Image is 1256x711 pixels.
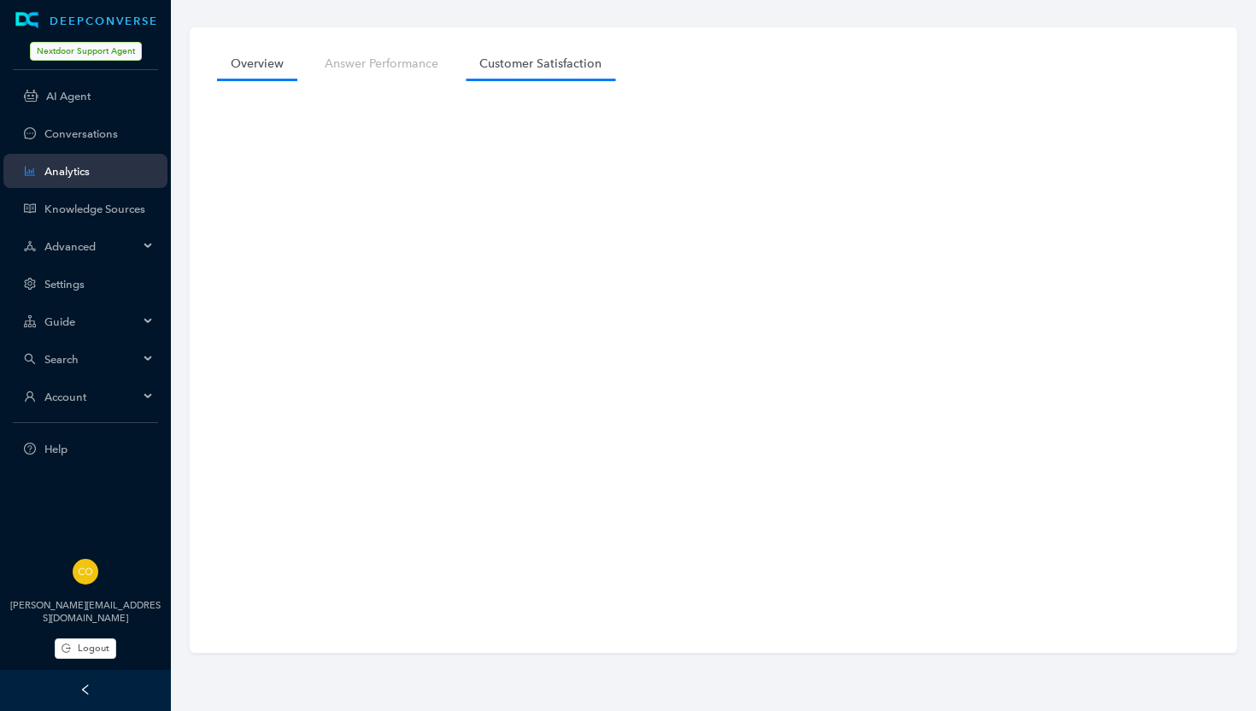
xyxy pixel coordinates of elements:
span: Nextdoor Support Agent [30,42,142,61]
span: question-circle [24,443,36,455]
a: Overview [217,48,297,79]
button: Logout [55,638,116,659]
a: Analytics [44,165,154,178]
span: Help [44,443,154,455]
span: Advanced [44,240,138,253]
iframe: iframe [217,79,1210,649]
img: 9bd6fc8dc59eafe68b94aecc33e6c356 [73,559,98,585]
a: LogoDEEPCONVERSE [3,12,167,29]
span: search [24,353,36,365]
span: Account [44,391,138,403]
a: Customer Satisfaction [466,48,615,79]
span: deployment-unit [24,240,36,252]
a: Conversations [44,127,154,140]
a: Knowledge Sources [44,203,154,215]
span: Logout [78,641,109,655]
a: Settings [44,278,154,291]
span: user [24,391,36,403]
span: logout [62,643,71,653]
a: AI Agent [46,90,154,103]
a: Answer Performance [311,48,452,79]
span: Guide [44,315,138,328]
span: Search [44,353,138,366]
